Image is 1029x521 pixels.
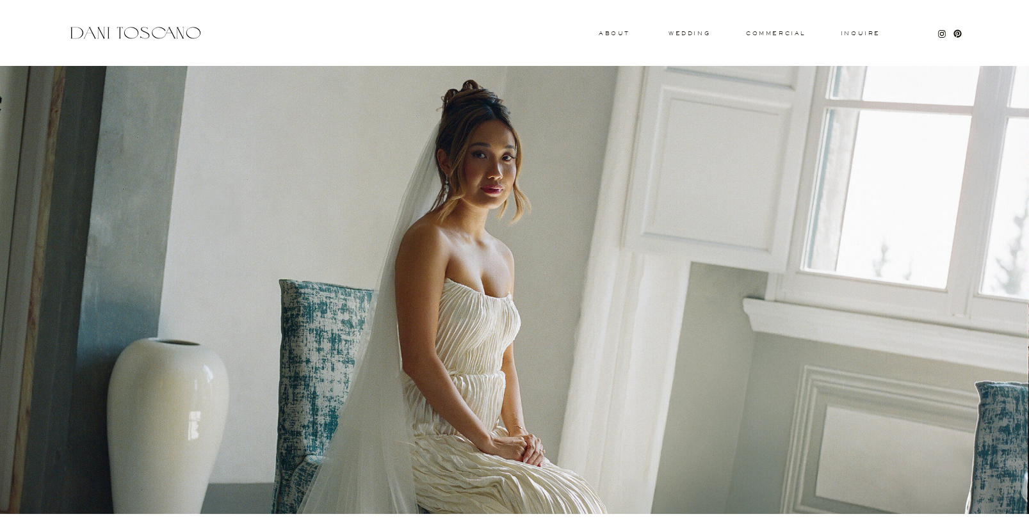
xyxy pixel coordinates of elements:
[746,31,805,36] a: commercial
[840,31,881,37] a: Inquire
[668,31,710,35] a: wedding
[599,31,627,35] a: About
